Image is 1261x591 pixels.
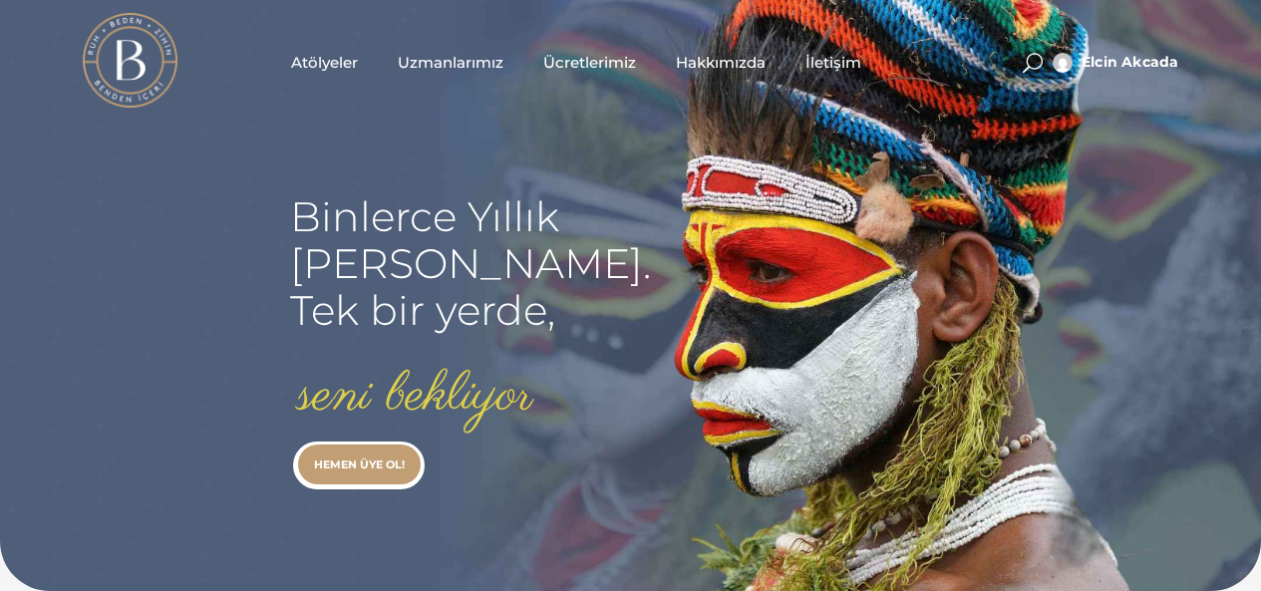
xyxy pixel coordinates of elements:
a: Ücretlerimiz [523,12,656,112]
a: Atölyeler [271,12,378,112]
span: Elcin Akcada [1082,53,1179,71]
img: light logo [83,13,177,108]
a: HEMEN ÜYE OL! [298,444,421,484]
span: Ücretlerimiz [543,51,636,74]
span: İletişim [805,51,861,74]
span: Hakkımızda [676,51,766,74]
rs-layer: Binlerce Yıllık [PERSON_NAME]. Tek bir yerde, [290,193,651,334]
a: İletişim [786,12,881,112]
span: Uzmanlarımız [398,51,503,74]
span: Atölyeler [291,51,358,74]
rs-layer: seni bekliyor [298,367,533,427]
a: Uzmanlarımız [378,12,523,112]
a: Hakkımızda [656,12,786,112]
